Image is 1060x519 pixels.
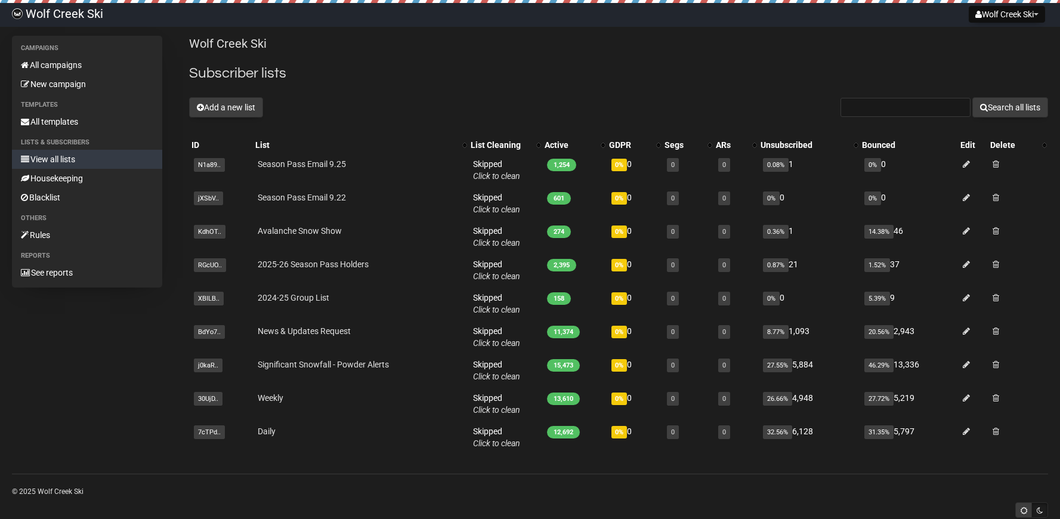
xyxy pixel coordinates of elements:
span: 0% [611,326,627,338]
span: Skipped [473,293,520,314]
span: 15,473 [547,359,580,372]
td: 0 [607,387,662,421]
span: 0% [611,393,627,405]
td: 21 [758,254,860,287]
a: 0 [671,161,675,169]
span: 0% [611,426,627,438]
td: 46 [860,220,958,254]
button: Wolf Creek Ski [969,6,1045,23]
div: Delete [990,139,1036,151]
a: New campaign [12,75,162,94]
span: 2,395 [547,259,576,271]
div: ARs [716,139,746,151]
th: Active: No sort applied, activate to apply an ascending sort [542,137,607,153]
a: Click to clean [473,171,520,181]
a: 0 [671,228,675,236]
div: GDPR [609,139,650,151]
span: 27.72% [864,392,894,406]
a: Weekly [258,393,283,403]
a: 0 [671,261,675,269]
span: 13,610 [547,393,580,405]
li: Templates [12,98,162,112]
a: Season Pass Email 9.22 [258,193,346,202]
th: Bounced: No sort applied, sorting is disabled [860,137,958,153]
div: Bounced [862,139,956,151]
span: 8.77% [763,325,789,339]
span: 11,374 [547,326,580,338]
a: Click to clean [473,271,520,281]
a: 2024-25 Group List [258,293,329,302]
td: 0 [607,320,662,354]
a: 0 [671,362,675,369]
span: 31.35% [864,425,894,439]
a: 0 [722,228,726,236]
td: 2,943 [860,320,958,354]
a: 0 [671,295,675,302]
span: 32.56% [763,425,792,439]
td: 0 [758,287,860,320]
span: 46.29% [864,359,894,372]
span: 0% [763,191,780,205]
td: 5,219 [860,387,958,421]
span: 7cTPd.. [194,425,225,439]
a: All templates [12,112,162,131]
td: 0 [607,421,662,454]
span: 0.36% [763,225,789,239]
span: Skipped [473,259,520,281]
td: 6,128 [758,421,860,454]
span: 20.56% [864,325,894,339]
span: XBILB.. [194,292,224,305]
a: 0 [671,428,675,436]
a: Click to clean [473,238,520,248]
span: Skipped [473,393,520,415]
div: List [255,139,456,151]
span: 14.38% [864,225,894,239]
span: 0% [611,359,627,372]
a: Click to clean [473,405,520,415]
th: ARs: No sort applied, activate to apply an ascending sort [713,137,758,153]
button: Search all lists [972,97,1048,118]
th: Edit: No sort applied, sorting is disabled [958,137,988,153]
span: 0% [763,292,780,305]
span: jXSbV.. [194,191,223,205]
span: BdYo7.. [194,325,225,339]
span: 1.52% [864,258,890,272]
td: 13,336 [860,354,958,387]
span: 1,254 [547,159,576,171]
td: 0 [860,153,958,187]
span: 5.39% [864,292,890,305]
span: 0% [611,192,627,205]
span: 26.66% [763,392,792,406]
span: Skipped [473,193,520,214]
span: 274 [547,225,571,238]
p: © 2025 Wolf Creek Ski [12,485,1048,498]
a: 0 [722,428,726,436]
td: 9 [860,287,958,320]
li: Lists & subscribers [12,135,162,150]
span: 12,692 [547,426,580,438]
td: 1,093 [758,320,860,354]
a: 0 [722,261,726,269]
h2: Subscriber lists [189,63,1048,84]
span: j0kaR.. [194,359,222,372]
li: Reports [12,249,162,263]
span: Skipped [473,360,520,381]
span: 158 [547,292,571,305]
a: 0 [722,328,726,336]
div: ID [191,139,251,151]
li: Campaigns [12,41,162,55]
a: 0 [722,161,726,169]
span: 0% [611,259,627,271]
div: Edit [960,139,985,151]
span: 0% [864,191,881,205]
a: See reports [12,263,162,282]
div: Active [545,139,595,151]
a: Housekeeping [12,169,162,188]
a: 0 [722,295,726,302]
span: 30UjD.. [194,392,222,406]
td: 0 [860,187,958,220]
img: b8a1e34ad8b70b86f908001b9dc56f97 [12,8,23,19]
span: 0% [611,159,627,171]
span: Skipped [473,326,520,348]
span: 0% [611,292,627,305]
